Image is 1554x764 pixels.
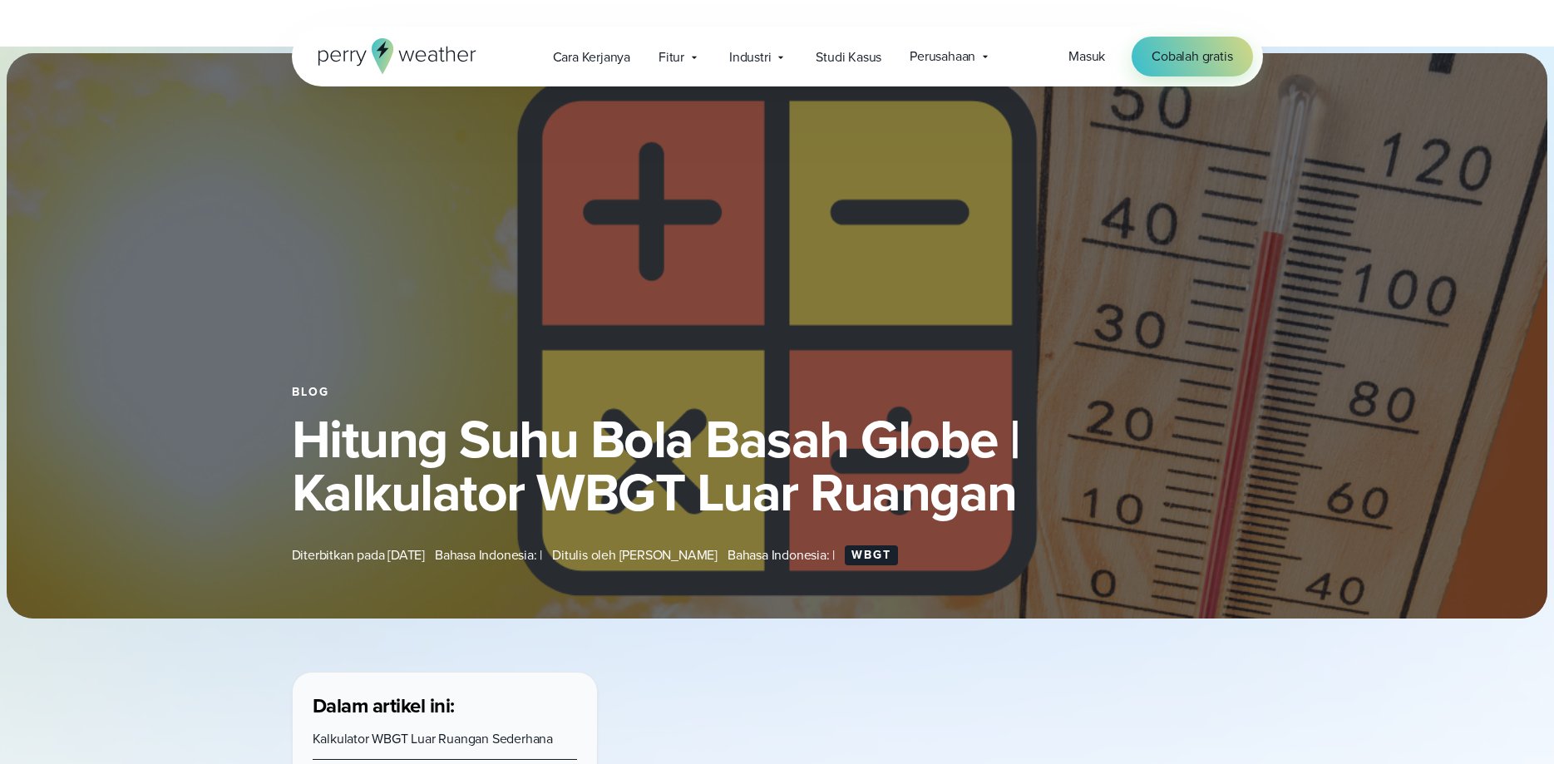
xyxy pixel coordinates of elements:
font: Bahasa Indonesia: | [728,545,835,564]
font: Ditulis oleh [PERSON_NAME] [552,545,718,564]
font: Bahasa Indonesia: | [435,545,542,564]
a: Masuk [1068,47,1105,67]
font: Studi Kasus [816,47,881,67]
iframe: Penjelasan WBGT: Simak penjelasan kami tentang semua yang perlu Anda ketahui tentang WBGT dalam v... [756,672,1214,741]
a: Cobalah gratis [1132,37,1252,76]
a: Kalkulator WBGT Luar Ruangan Sederhana [313,729,553,748]
font: Diterbitkan pada [DATE] [292,545,425,564]
font: Industri [729,47,771,67]
font: Hitung Suhu Bola Basah Globe | Kalkulator WBGT Luar Ruangan [292,400,1020,531]
font: Perusahaan [910,47,975,66]
font: Dalam artikel ini: [313,691,455,721]
a: WBGT [845,545,898,565]
font: Cobalah gratis [1152,47,1232,66]
font: Fitur [659,47,684,67]
font: WBGT [851,546,891,564]
font: Masuk [1068,47,1105,66]
a: Cara Kerjanya [539,40,644,74]
font: Cara Kerjanya [553,47,630,67]
font: Blog [292,383,329,401]
a: Studi Kasus [802,40,895,74]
